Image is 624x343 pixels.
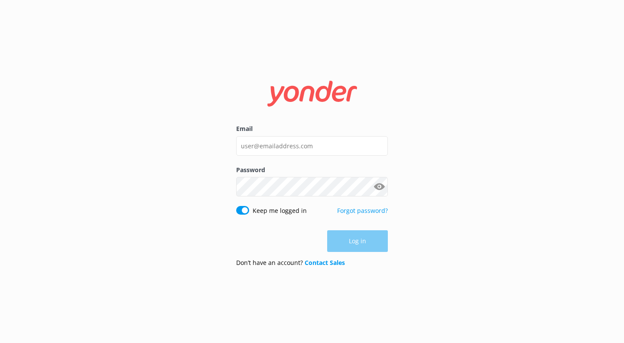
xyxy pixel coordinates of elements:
[236,136,388,156] input: user@emailaddress.com
[236,124,388,134] label: Email
[370,178,388,196] button: Show password
[236,258,345,268] p: Don’t have an account?
[236,165,388,175] label: Password
[253,206,307,216] label: Keep me logged in
[305,258,345,267] a: Contact Sales
[337,206,388,215] a: Forgot password?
